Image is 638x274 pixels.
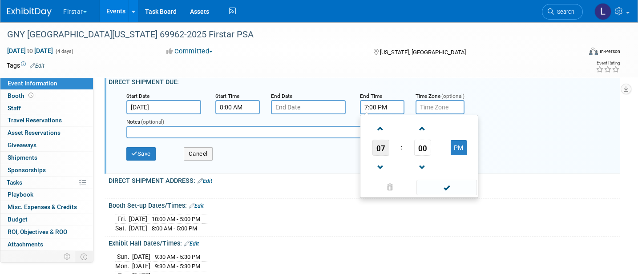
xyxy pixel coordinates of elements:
[0,226,93,238] a: ROI, Objectives & ROO
[414,156,431,178] a: Decrement Minute
[132,252,150,262] td: [DATE]
[599,48,620,55] div: In-Person
[8,117,62,124] span: Travel Reservations
[8,228,67,235] span: ROI, Objectives & ROO
[414,117,431,140] a: Increment Minute
[8,80,57,87] span: Event Information
[0,127,93,139] a: Asset Reservations
[416,93,440,99] small: Time Zone
[0,152,93,164] a: Shipments
[126,147,156,161] button: Save
[26,47,34,54] span: to
[8,166,46,173] span: Sponsorships
[271,93,292,99] small: End Date
[8,191,33,198] span: Playbook
[8,216,28,223] span: Budget
[589,48,598,55] img: Format-Inperson.png
[8,241,43,248] span: Attachments
[0,139,93,151] a: Giveaways
[0,177,93,189] a: Tasks
[27,92,35,99] span: Booth not reserved yet
[7,61,44,70] td: Tags
[8,92,35,99] span: Booth
[0,102,93,114] a: Staff
[414,140,431,156] span: Pick Minute
[8,129,61,136] span: Asset Reservations
[152,216,200,222] span: 10:00 AM - 5:00 PM
[189,203,204,209] a: Edit
[30,63,44,69] a: Edit
[360,100,404,114] input: End Time
[163,47,216,56] button: Committed
[155,254,200,260] span: 9:30 AM - 5:30 PM
[594,3,611,20] img: Lori Stewart
[0,164,93,176] a: Sponsorships
[155,263,200,270] span: 9:30 AM - 5:30 PM
[0,114,93,126] a: Travel Reservations
[126,100,201,114] input: Start Date
[75,251,93,262] td: Toggle Event Tabs
[115,252,132,262] td: Sun.
[55,48,73,54] span: (4 days)
[0,238,93,250] a: Attachments
[60,251,75,262] td: Personalize Event Tab Strip
[109,174,620,185] div: DIRECT SHIPMENT ADDRESS:
[372,140,389,156] span: Pick Hour
[126,93,149,99] small: Start Date
[554,8,574,15] span: Search
[372,156,389,178] a: Decrement Hour
[441,93,464,99] span: (optional)
[416,100,464,114] input: Time Zone
[198,178,212,184] a: Edit
[215,100,260,114] input: Start Time
[7,47,53,55] span: [DATE] [DATE]
[109,75,620,86] div: DIRECT SHIPMENT DUE:
[271,100,346,114] input: End Date
[7,8,52,16] img: ExhibitDay
[360,93,382,99] small: End Time
[184,147,213,161] button: Cancel
[152,225,197,232] span: 8:00 AM - 5:00 PM
[0,189,93,201] a: Playbook
[362,181,417,194] a: Clear selection
[132,262,150,271] td: [DATE]
[215,93,239,99] small: Start Time
[129,224,147,233] td: [DATE]
[109,199,620,210] div: Booth Set-up Dates/Times:
[0,90,93,102] a: Booth
[8,203,77,210] span: Misc. Expenses & Credits
[596,61,620,65] div: Event Rating
[399,140,404,156] td: :
[8,154,37,161] span: Shipments
[115,214,129,224] td: Fri.
[4,27,568,43] div: GNY [GEOGRAPHIC_DATA][US_STATE] 69962-2025 Firstar PSA
[115,262,132,271] td: Mon.
[8,105,21,112] span: Staff
[141,119,164,125] span: (optional)
[372,117,389,140] a: Increment Hour
[542,4,583,20] a: Search
[129,214,147,224] td: [DATE]
[7,179,22,186] span: Tasks
[451,140,467,155] button: PM
[416,182,477,194] a: Done
[126,119,140,125] small: Notes
[8,141,36,149] span: Giveaways
[184,241,199,247] a: Edit
[0,214,93,226] a: Budget
[380,49,466,56] span: [US_STATE], [GEOGRAPHIC_DATA]
[529,46,620,60] div: Event Format
[115,224,129,233] td: Sat.
[0,77,93,89] a: Event Information
[109,237,620,248] div: Exhibit Hall Dates/Times:
[0,201,93,213] a: Misc. Expenses & Credits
